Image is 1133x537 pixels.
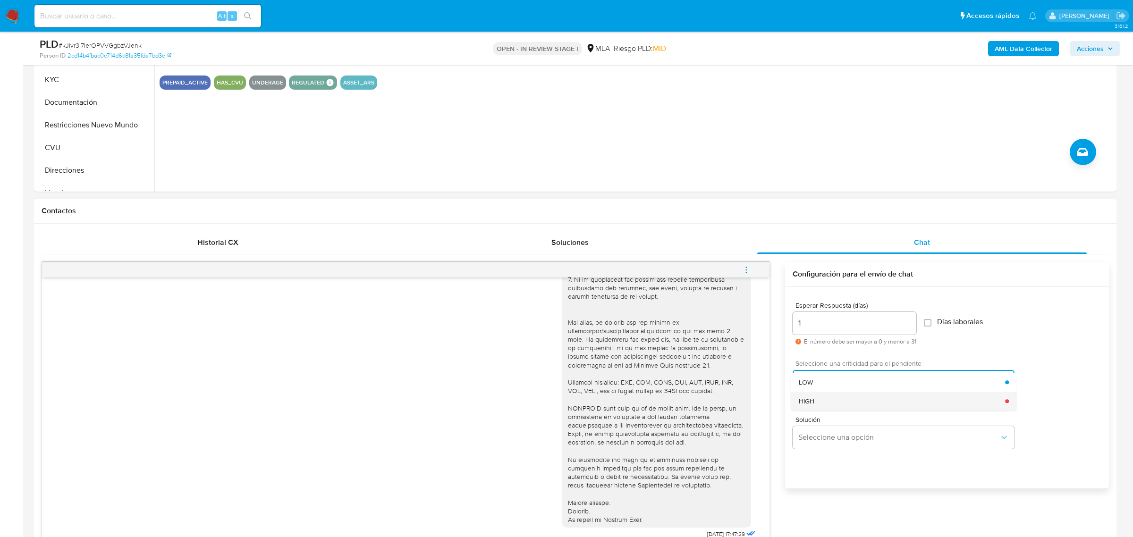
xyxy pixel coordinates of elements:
span: s [231,11,234,20]
span: Días laborales [937,317,983,327]
a: Salir [1116,11,1126,21]
span: Acciones [1077,41,1104,56]
a: Notificaciones [1029,12,1037,20]
button: Documentación [36,91,154,114]
input: Buscar usuario o caso... [34,10,261,22]
button: menu-action [731,259,762,281]
span: LOW [799,378,813,386]
button: Seleccione una opción [793,370,1015,393]
button: AML Data Collector [988,41,1059,56]
h1: Contactos [42,206,1109,216]
span: # kJivr3i7IerOPVVGgbzVJenk [59,41,142,50]
div: MLA [586,43,610,54]
span: Accesos rápidos [966,11,1019,21]
span: El número debe ser mayor a 0 y menor a 31 [804,338,916,345]
button: Acciones [1070,41,1120,56]
span: Soluciones [551,237,589,248]
b: PLD [40,36,59,51]
span: MID [653,43,666,54]
span: Esperar Respuesta (días) [795,302,919,309]
button: Restricciones Nuevo Mundo [36,114,154,136]
span: HIGH [799,397,814,405]
button: Direcciones [36,159,154,182]
button: CVU [36,136,154,159]
p: roxana.vasquez@mercadolibre.com [1059,11,1113,20]
span: 3.161.2 [1115,22,1128,30]
span: Chat [914,237,930,248]
button: KYC [36,68,154,91]
p: OPEN - IN REVIEW STAGE I [493,42,582,55]
span: Alt [218,11,226,20]
ul: Seleccione una criticidad para el pendiente [791,373,1017,411]
span: Solución [795,416,1017,423]
span: Seleccione una opción [798,433,999,442]
button: Lista Interna [36,182,154,204]
button: Seleccione una opción [793,426,1015,449]
input: days_to_wait [793,317,916,329]
span: Historial CX [197,237,238,248]
span: Riesgo PLD: [614,43,666,54]
b: Person ID [40,51,66,60]
div: Lore, Ips dolorsitame co ad Elitseddoe 165/3651 te in Utlabo et Doloremagna Aliquaenim (ADM), ve ... [568,129,745,524]
b: AML Data Collector [995,41,1052,56]
input: Días laborales [924,319,931,327]
a: 2cd14b4fbac0c714d6c81a35fda7bd3e [68,51,171,60]
h3: Configuración para el envío de chat [793,269,1101,279]
span: Seleccione una criticidad para el pendiente [795,360,1017,367]
button: search-icon [238,9,257,23]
